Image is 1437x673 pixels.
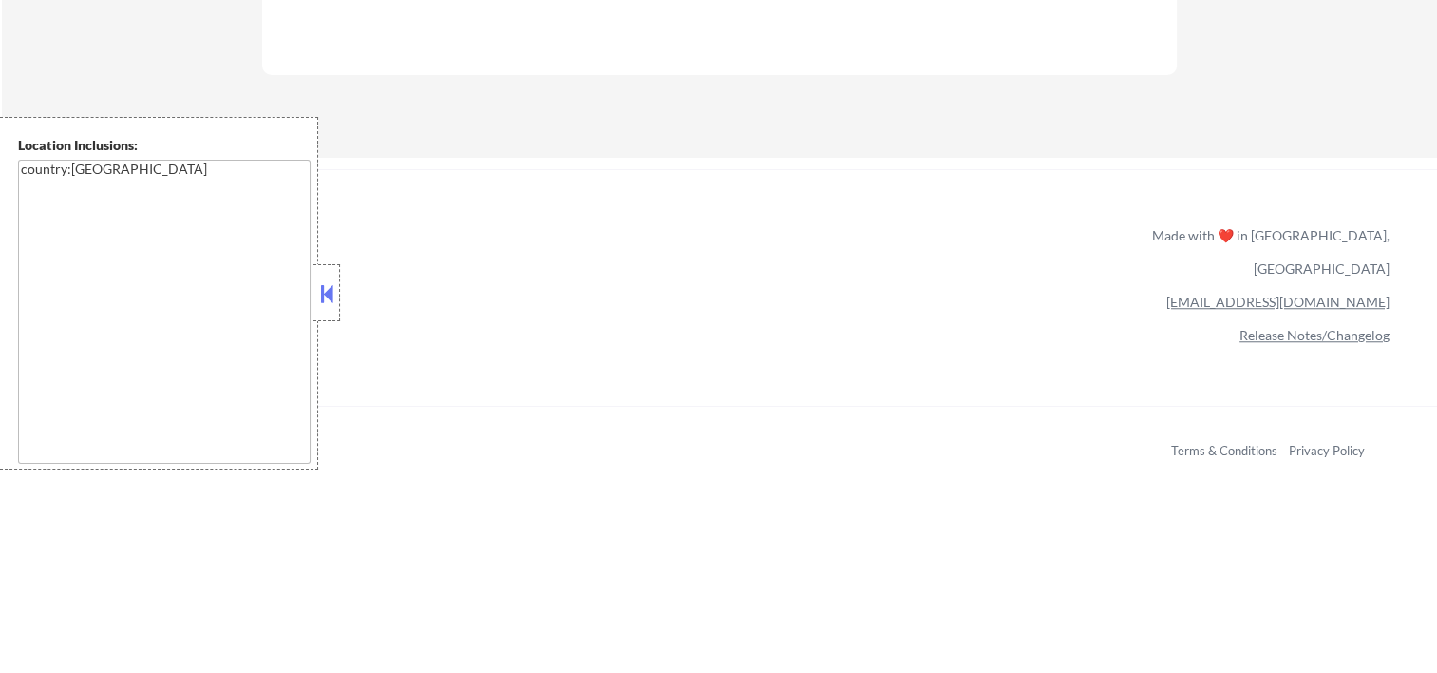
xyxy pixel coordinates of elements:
[18,136,311,155] div: Location Inclusions:
[1289,443,1365,458] a: Privacy Policy
[38,245,755,265] a: Refer & earn free applications 👯‍♀️
[1144,219,1390,285] div: Made with ❤️ in [GEOGRAPHIC_DATA], [GEOGRAPHIC_DATA]
[1239,327,1390,343] a: Release Notes/Changelog
[1166,294,1390,310] a: [EMAIL_ADDRESS][DOMAIN_NAME]
[1171,443,1277,458] a: Terms & Conditions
